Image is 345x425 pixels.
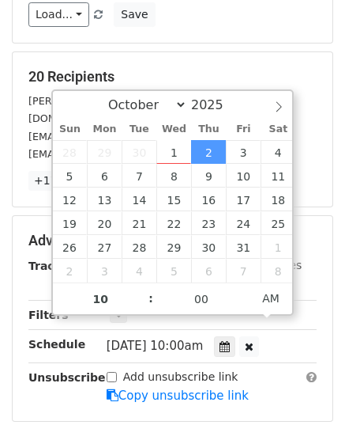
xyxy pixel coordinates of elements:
span: November 2, 2025 [53,259,88,283]
span: Sat [261,124,295,135]
a: +17 more [28,171,95,191]
strong: Tracking [28,260,81,272]
span: October 26, 2025 [53,235,88,259]
span: November 1, 2025 [261,235,295,259]
span: November 6, 2025 [191,259,226,283]
span: Thu [191,124,226,135]
span: October 18, 2025 [261,188,295,211]
button: Save [114,2,155,27]
span: November 7, 2025 [226,259,261,283]
small: [EMAIL_ADDRESS][DOMAIN_NAME] [28,148,204,160]
span: October 14, 2025 [122,188,156,211]
span: October 15, 2025 [156,188,191,211]
span: October 17, 2025 [226,188,261,211]
span: October 12, 2025 [53,188,88,211]
strong: Filters [28,309,69,321]
span: Fri [226,124,261,135]
span: October 10, 2025 [226,164,261,188]
h5: Advanced [28,232,317,249]
strong: Schedule [28,338,85,351]
span: October 1, 2025 [156,140,191,164]
span: September 28, 2025 [53,140,88,164]
span: October 7, 2025 [122,164,156,188]
span: October 2, 2025 [191,140,226,164]
input: Hour [53,283,149,315]
small: [EMAIL_ADDRESS][DOMAIN_NAME] [28,131,204,142]
span: October 23, 2025 [191,211,226,235]
span: Click to toggle [249,283,293,314]
span: [DATE] 10:00am [107,339,204,353]
span: Wed [156,124,191,135]
input: Minute [153,283,249,315]
span: October 3, 2025 [226,140,261,164]
span: September 30, 2025 [122,140,156,164]
label: Add unsubscribe link [123,369,238,385]
span: November 5, 2025 [156,259,191,283]
span: October 9, 2025 [191,164,226,188]
span: Tue [122,124,156,135]
span: October 27, 2025 [87,235,122,259]
span: November 4, 2025 [122,259,156,283]
strong: Unsubscribe [28,371,106,384]
span: October 31, 2025 [226,235,261,259]
span: October 30, 2025 [191,235,226,259]
input: Year [187,97,244,112]
span: Mon [87,124,122,135]
span: November 3, 2025 [87,259,122,283]
a: Load... [28,2,89,27]
span: October 8, 2025 [156,164,191,188]
span: October 4, 2025 [261,140,295,164]
span: October 20, 2025 [87,211,122,235]
span: October 11, 2025 [261,164,295,188]
span: : [148,283,153,314]
span: October 29, 2025 [156,235,191,259]
span: October 25, 2025 [261,211,295,235]
span: September 29, 2025 [87,140,122,164]
span: October 19, 2025 [53,211,88,235]
span: November 8, 2025 [261,259,295,283]
iframe: Chat Widget [266,349,345,425]
h5: 20 Recipients [28,68,317,85]
small: [PERSON_NAME][EMAIL_ADDRESS][PERSON_NAME][DOMAIN_NAME] [28,95,287,125]
span: October 16, 2025 [191,188,226,211]
span: October 21, 2025 [122,211,156,235]
span: October 24, 2025 [226,211,261,235]
span: October 22, 2025 [156,211,191,235]
span: Sun [53,124,88,135]
a: Copy unsubscribe link [107,389,249,403]
span: October 6, 2025 [87,164,122,188]
span: October 5, 2025 [53,164,88,188]
span: October 28, 2025 [122,235,156,259]
span: October 13, 2025 [87,188,122,211]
